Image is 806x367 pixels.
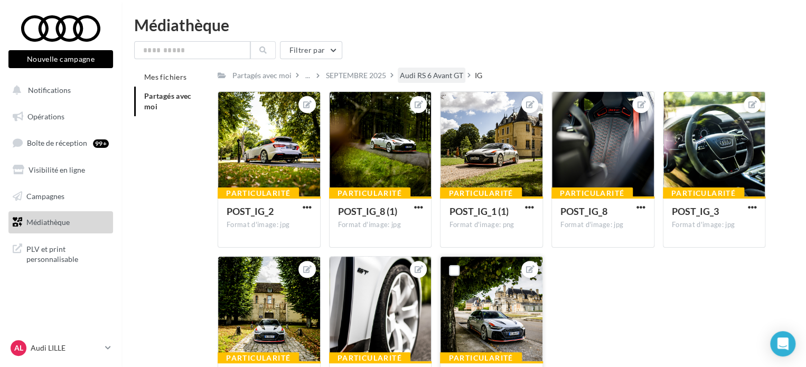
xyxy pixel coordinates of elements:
div: ... [303,68,312,83]
a: Opérations [6,106,115,128]
div: Audi RS 6 Avant GT [400,70,463,81]
span: POST_IG_3 [672,205,719,217]
div: Format d'image: jpg [672,220,757,230]
button: Filtrer par [280,41,342,59]
div: Médiathèque [134,17,793,33]
div: Format d'image: jpg [560,220,645,230]
a: Visibilité en ligne [6,159,115,181]
a: Médiathèque [6,211,115,233]
a: Boîte de réception99+ [6,131,115,154]
div: Particularité [329,352,410,364]
span: Notifications [28,86,71,95]
span: Médiathèque [26,218,70,227]
span: Mes fichiers [144,72,186,81]
div: Particularité [551,187,633,199]
div: Format d'image: jpg [338,220,423,230]
span: Boîte de réception [27,138,87,147]
a: PLV et print personnalisable [6,238,115,269]
span: Opérations [27,112,64,121]
div: Format d'image: png [449,220,534,230]
div: 99+ [93,139,109,148]
div: Particularité [218,352,299,364]
button: Notifications [6,79,111,101]
span: PLV et print personnalisable [26,242,109,265]
span: AL [14,343,23,353]
div: Particularité [329,187,410,199]
div: Partagés avec moi [232,70,292,81]
div: Particularité [440,352,521,364]
span: Visibilité en ligne [29,165,85,174]
button: Nouvelle campagne [8,50,113,68]
div: Format d'image: jpg [227,220,312,230]
span: POST_IG_8 [560,205,607,217]
span: POST_IG_8 (1) [338,205,397,217]
div: Particularité [663,187,744,199]
div: IG [475,70,482,81]
div: Open Intercom Messenger [770,331,795,356]
span: POST_IG_1 (1) [449,205,508,217]
span: Campagnes [26,191,64,200]
div: Particularité [440,187,521,199]
a: Campagnes [6,185,115,208]
div: Particularité [218,187,299,199]
span: Partagés avec moi [144,91,192,111]
div: SEPTEMBRE 2025 [326,70,386,81]
a: AL Audi LILLE [8,338,113,358]
span: POST_IG_2 [227,205,274,217]
p: Audi LILLE [31,343,101,353]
